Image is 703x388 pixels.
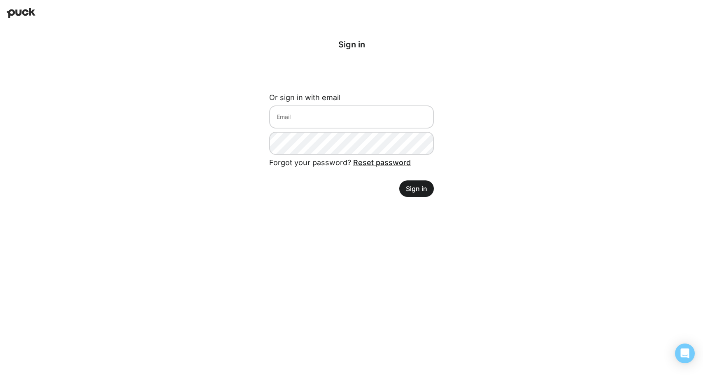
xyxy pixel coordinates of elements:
[269,105,434,129] input: Email
[269,158,411,167] span: Forgot your password?
[7,8,35,18] img: Puck home
[353,158,411,167] a: Reset password
[269,40,434,49] div: Sign in
[675,344,695,363] div: Open Intercom Messenger
[269,93,340,102] label: Or sign in with email
[399,180,434,197] button: Sign in
[265,63,438,82] iframe: Sign in with Google Button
